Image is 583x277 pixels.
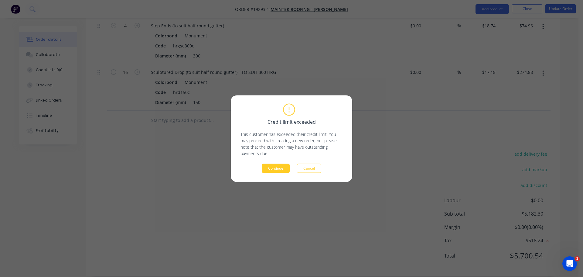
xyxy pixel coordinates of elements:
span: 1 [575,256,580,261]
p: This customer has exceeded their credit limit. You may proceed with creating a new order, but ple... [240,131,343,156]
button: Cancel [297,164,321,173]
span: Credit limit exceeded [268,118,316,125]
iframe: Intercom live chat [562,256,577,271]
button: Continue [262,164,290,173]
